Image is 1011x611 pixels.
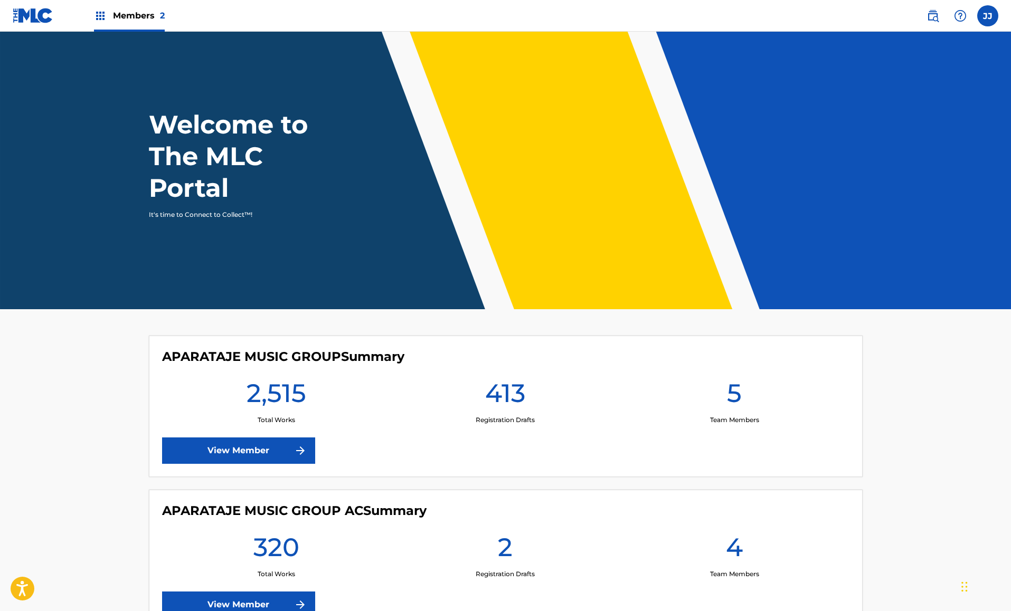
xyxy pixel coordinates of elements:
p: It's time to Connect to Collect™! [149,210,332,219]
div: Arrastrar [961,571,968,603]
img: help [954,9,967,22]
img: f7272a7cc735f4ea7f67.svg [294,598,307,611]
img: search [927,9,939,22]
img: MLC Logo [13,8,53,23]
a: Public Search [922,5,943,26]
p: Total Works [258,569,295,579]
p: Registration Drafts [476,415,535,425]
p: Registration Drafts [476,569,535,579]
h1: Welcome to The MLC Portal [149,109,346,204]
img: f7272a7cc735f4ea7f67.svg [294,444,307,457]
span: 2 [160,11,165,21]
iframe: Resource Center [981,421,1011,505]
div: Help [950,5,971,26]
p: Total Works [258,415,295,425]
p: Team Members [710,569,759,579]
h4: APARATAJE MUSIC GROUP [162,349,404,365]
h1: 2,515 [247,377,306,415]
h1: 2 [498,531,513,569]
div: Widget de chat [958,560,1011,611]
a: View Member [162,437,315,464]
iframe: Chat Widget [958,560,1011,611]
img: Top Rightsholders [94,9,107,22]
h4: APARATAJE MUSIC GROUP AC [162,503,427,519]
h1: 5 [727,377,742,415]
h1: 320 [253,531,299,569]
div: User Menu [977,5,998,26]
h1: 4 [726,531,743,569]
p: Team Members [710,415,759,425]
h1: 413 [485,377,525,415]
span: Members [113,9,165,22]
